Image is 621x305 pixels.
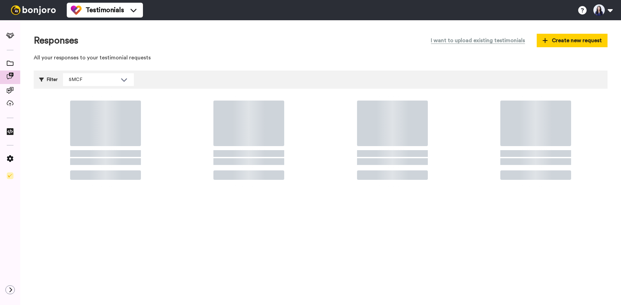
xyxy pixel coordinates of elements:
[39,73,58,86] div: Filter
[34,35,78,46] h1: Responses
[7,172,13,179] img: Checklist.svg
[86,5,124,15] span: Testimonials
[8,5,59,15] img: bj-logo-header-white.svg
[71,5,82,16] img: tm-color.svg
[426,34,530,47] button: I want to upload existing testimonials
[34,54,608,62] p: All your responses to your testimonial requests
[542,36,602,45] span: Create new request
[537,34,608,47] button: Create new request
[69,76,117,83] div: 5MCF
